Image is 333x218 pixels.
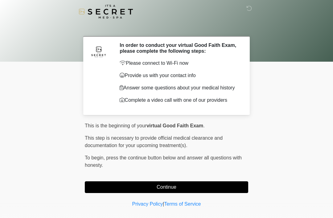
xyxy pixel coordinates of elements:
[85,181,248,193] button: Continue
[89,42,108,61] img: Agent Avatar
[132,201,163,207] a: Privacy Policy
[80,22,253,34] h1: ‎ ‎
[203,123,204,128] span: .
[85,155,106,160] span: To begin,
[164,201,201,207] a: Terms of Service
[120,42,239,54] h2: In order to conduct your virtual Good Faith Exam, please complete the following steps:
[85,123,146,128] span: This is the beginning of your
[120,84,239,92] p: Answer some questions about your medical history
[163,201,164,207] a: |
[120,97,239,104] p: Complete a video call with one of our providers
[85,155,242,168] span: press the continue button below and answer all questions with honesty.
[85,135,223,148] span: This step is necessary to provide official medical clearance and documentation for your upcoming ...
[146,123,203,128] strong: virtual Good Faith Exam
[120,60,239,67] p: Please connect to Wi-Fi now
[120,72,239,79] p: Provide us with your contact info
[79,5,133,19] img: It's A Secret Med Spa Logo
